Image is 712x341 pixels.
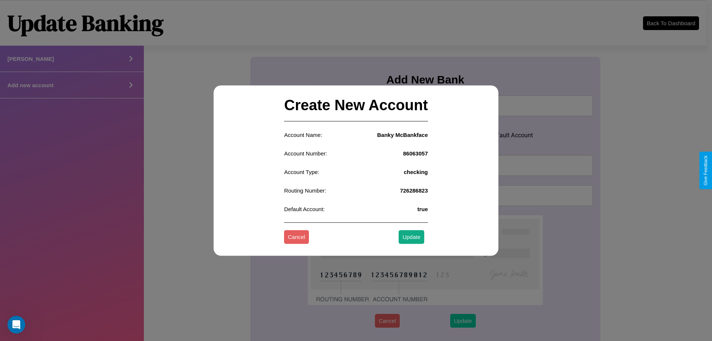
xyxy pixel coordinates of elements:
div: Give Feedback [703,155,708,186]
h2: Create New Account [284,89,428,121]
button: Cancel [284,230,309,244]
h4: 86063057 [403,150,428,157]
iframe: Intercom live chat [7,316,25,334]
p: Account Type: [284,167,319,177]
button: Update [399,230,424,244]
h4: 726286823 [400,187,428,194]
p: Account Name: [284,130,322,140]
p: Routing Number: [284,186,326,196]
p: Account Number: [284,148,327,158]
p: Default Account: [284,204,324,214]
h4: checking [404,169,428,175]
h4: true [417,206,428,212]
h4: Banky McBankface [377,132,428,138]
